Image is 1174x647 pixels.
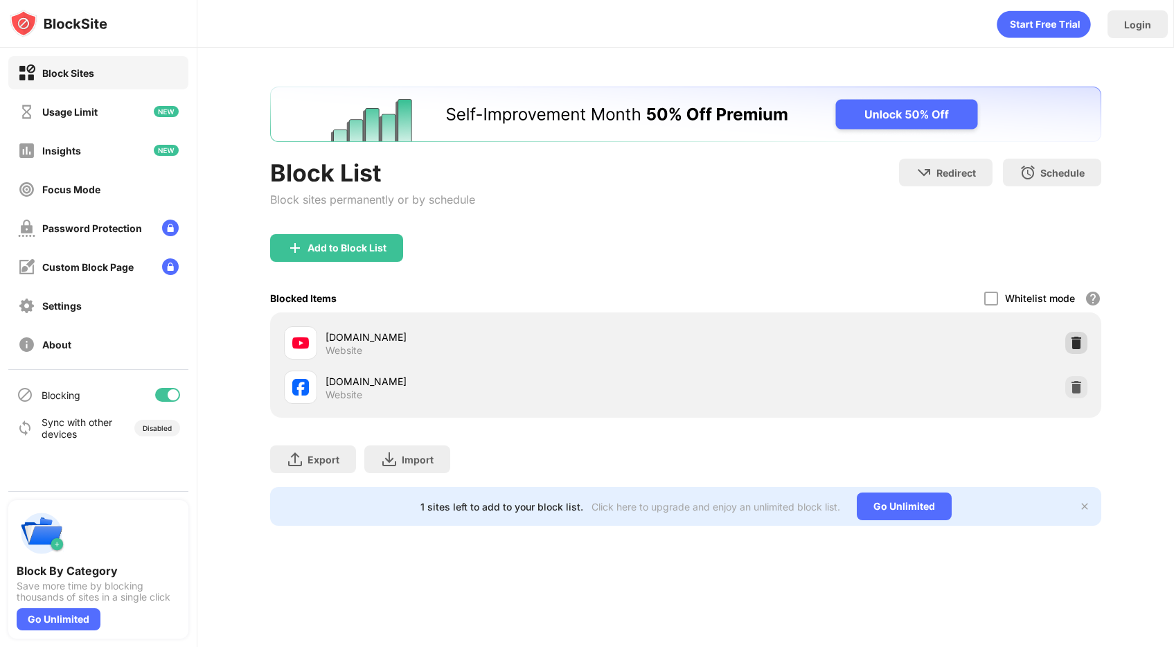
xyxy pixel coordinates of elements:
img: insights-off.svg [18,142,35,159]
img: logo-blocksite.svg [10,10,107,37]
div: Save more time by blocking thousands of sites in a single click [17,580,180,603]
img: lock-menu.svg [162,220,179,236]
img: lock-menu.svg [162,258,179,275]
div: Custom Block Page [42,261,134,273]
div: Login [1124,19,1151,30]
div: Settings [42,300,82,312]
img: favicons [292,335,309,351]
div: Click here to upgrade and enjoy an unlimited block list. [592,501,840,513]
img: blocking-icon.svg [17,387,33,403]
img: about-off.svg [18,336,35,353]
img: customize-block-page-off.svg [18,258,35,276]
div: 1 sites left to add to your block list. [420,501,583,513]
div: Block sites permanently or by schedule [270,193,475,206]
div: Add to Block List [308,242,386,254]
img: password-protection-off.svg [18,220,35,237]
img: settings-off.svg [18,297,35,314]
div: Go Unlimited [857,493,952,520]
div: Block By Category [17,564,180,578]
div: Blocked Items [270,292,337,304]
img: x-button.svg [1079,501,1090,512]
div: [DOMAIN_NAME] [326,374,686,389]
div: Redirect [936,167,976,179]
div: Usage Limit [42,106,98,118]
img: new-icon.svg [154,106,179,117]
img: time-usage-off.svg [18,103,35,121]
div: Block Sites [42,67,94,79]
img: block-on.svg [18,64,35,82]
img: focus-off.svg [18,181,35,198]
div: Sync with other devices [42,416,113,440]
div: animation [997,10,1091,38]
div: Website [326,344,362,357]
iframe: Banner [270,87,1101,142]
img: push-categories.svg [17,508,66,558]
img: favicons [292,379,309,396]
img: new-icon.svg [154,145,179,156]
div: Insights [42,145,81,157]
div: Focus Mode [42,184,100,195]
div: About [42,339,71,351]
div: Go Unlimited [17,608,100,630]
img: sync-icon.svg [17,420,33,436]
div: Import [402,454,434,466]
div: Block List [270,159,475,187]
div: Whitelist mode [1005,292,1075,304]
div: Schedule [1040,167,1085,179]
div: Website [326,389,362,401]
div: [DOMAIN_NAME] [326,330,686,344]
div: Disabled [143,424,172,432]
div: Password Protection [42,222,142,234]
div: Export [308,454,339,466]
div: Blocking [42,389,80,401]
